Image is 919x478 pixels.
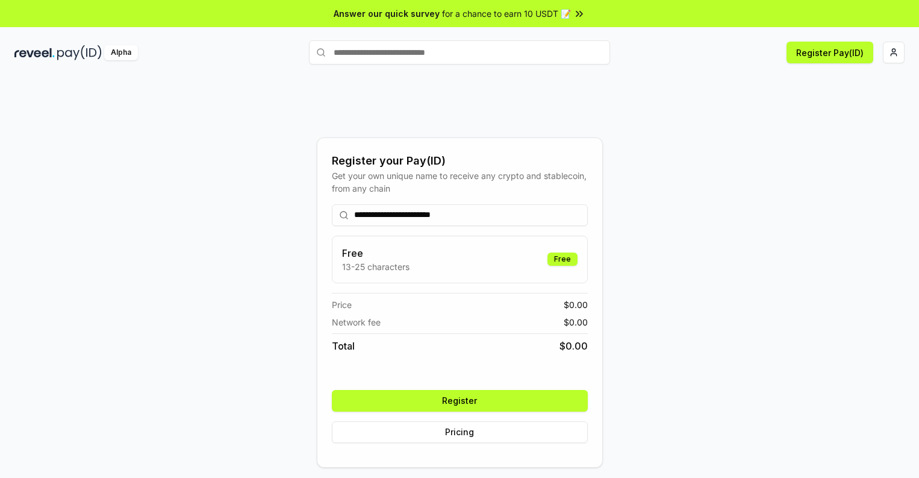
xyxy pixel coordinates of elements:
[787,42,873,63] button: Register Pay(ID)
[334,7,440,20] span: Answer our quick survey
[564,316,588,329] span: $ 0.00
[342,246,410,260] h3: Free
[332,298,352,311] span: Price
[57,45,102,60] img: pay_id
[442,7,571,20] span: for a chance to earn 10 USDT 📝
[332,339,355,353] span: Total
[332,316,381,329] span: Network fee
[332,169,588,195] div: Get your own unique name to receive any crypto and stablecoin, from any chain
[342,260,410,273] p: 13-25 characters
[559,339,588,353] span: $ 0.00
[14,45,55,60] img: reveel_dark
[104,45,138,60] div: Alpha
[332,153,588,169] div: Register your Pay(ID)
[332,421,588,443] button: Pricing
[564,298,588,311] span: $ 0.00
[547,253,578,266] div: Free
[332,390,588,412] button: Register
